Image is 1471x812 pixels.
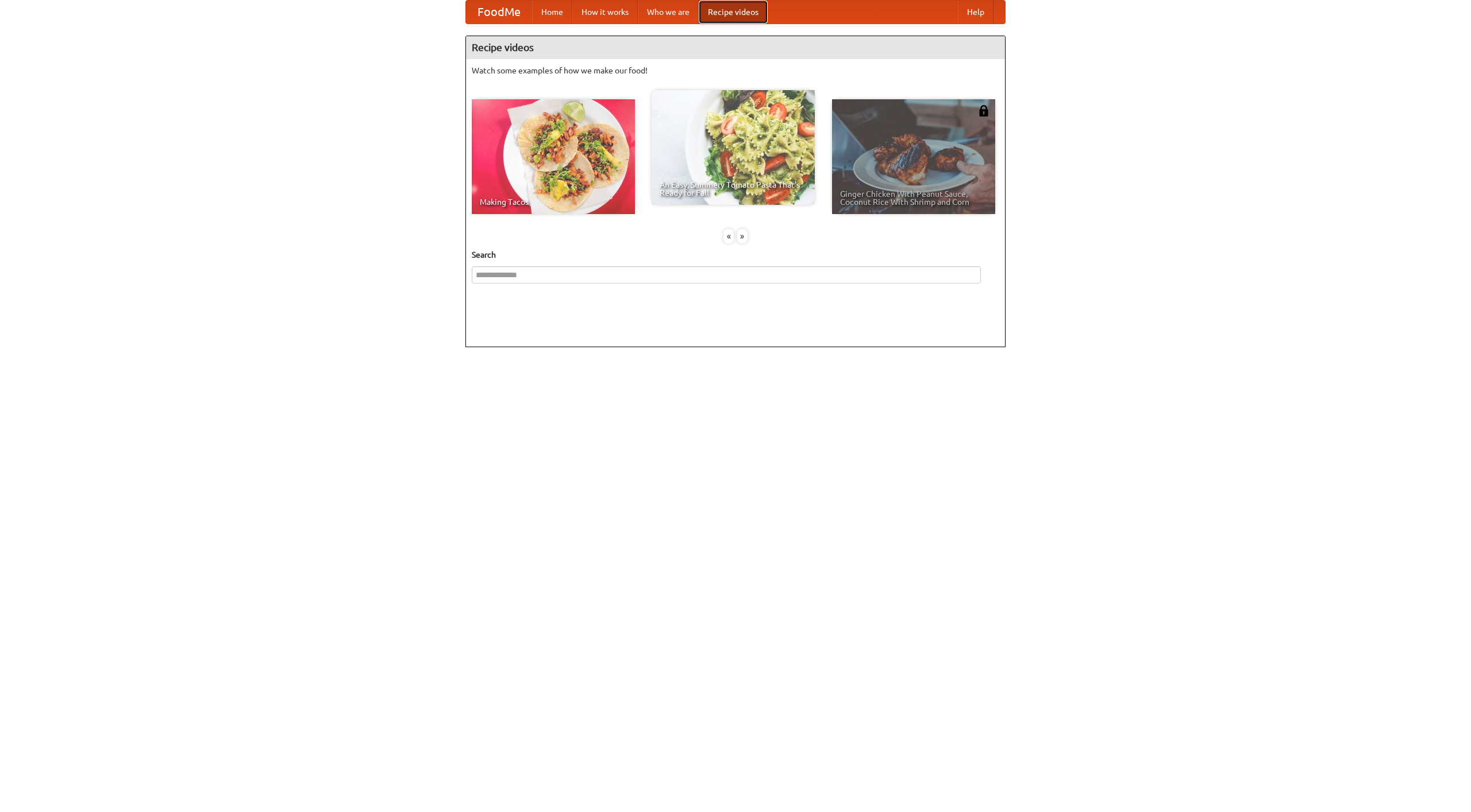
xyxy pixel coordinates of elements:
div: « [723,229,734,243]
a: FoodMe [466,1,532,24]
h4: Recipe videos [466,36,1005,59]
a: Who we are [638,1,699,24]
a: Recipe videos [699,1,768,24]
img: 483408.png [978,105,989,116]
a: Making Tacos [472,99,635,214]
p: Watch some examples of how we make our food! [472,65,999,76]
h5: Search [472,249,999,261]
a: Help [958,1,993,24]
span: An Easy, Summery Tomato Pasta That's Ready for Fall [660,181,807,197]
a: An Easy, Summery Tomato Pasta That's Ready for Fall [652,90,815,205]
span: Making Tacos [480,198,627,206]
a: Home [532,1,572,24]
a: How it works [572,1,638,24]
div: » [737,229,748,243]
